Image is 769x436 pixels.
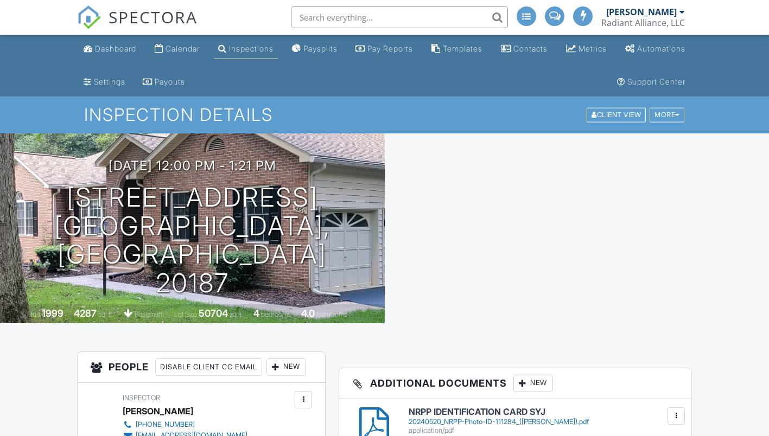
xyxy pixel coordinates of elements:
div: Dashboard [95,44,136,53]
a: Automations (Basic) [621,39,690,59]
div: Disable Client CC Email [155,358,262,376]
div: Inspections [229,44,274,53]
a: NRPP IDENTIFICATION CARD SYJ 20240520_NRPP-Photo-ID-111284_([PERSON_NAME]).pdf application/pdf [409,407,678,435]
div: Calendar [166,44,200,53]
span: Built [28,310,40,318]
div: Metrics [579,44,607,53]
div: 1999 [42,307,63,319]
a: Dashboard [79,39,141,59]
div: [PERSON_NAME] [123,403,193,419]
h1: [STREET_ADDRESS] [GEOGRAPHIC_DATA], [GEOGRAPHIC_DATA] 20187 [17,183,367,298]
a: Support Center [613,72,690,92]
input: Search everything... [291,7,508,28]
div: 20240520_NRPP-Photo-ID-111284_([PERSON_NAME]).pdf [409,418,678,426]
div: Settings [94,77,125,86]
a: Paysplits [288,39,342,59]
span: bathrooms [316,310,347,318]
div: Client View [587,108,646,123]
span: basement [135,310,164,318]
div: Contacts [513,44,548,53]
span: Inspector [123,394,160,402]
div: Paysplits [303,44,338,53]
a: SPECTORA [77,15,198,37]
div: Payouts [155,77,185,86]
div: 4287 [74,307,97,319]
div: New [266,358,306,376]
div: application/pdf [409,426,678,435]
h1: Inspection Details [84,105,685,124]
div: New [513,375,553,392]
a: Contacts [497,39,552,59]
span: bedrooms [261,310,291,318]
a: Settings [79,72,130,92]
div: Automations [637,44,685,53]
span: sq. ft. [98,310,113,318]
img: The Best Home Inspection Software - Spectora [77,5,101,29]
div: More [650,108,684,123]
h3: People [78,352,325,383]
div: 4.0 [301,307,315,319]
div: [PHONE_NUMBER] [136,420,195,429]
h6: NRPP IDENTIFICATION CARD SYJ [409,407,678,417]
a: Payouts [138,72,189,92]
a: Metrics [562,39,611,59]
a: Client View [586,110,649,118]
div: Templates [443,44,482,53]
span: SPECTORA [109,5,198,28]
a: [PHONE_NUMBER] [123,419,247,430]
div: 4 [253,307,259,319]
div: Support Center [627,77,685,86]
div: 50704 [199,307,228,319]
div: Radiant Alliance, LLC [601,17,685,28]
h3: [DATE] 12:00 pm - 1:21 pm [109,158,276,173]
span: sq.ft. [230,310,243,318]
span: Lot Size [174,310,197,318]
h3: Additional Documents [339,368,691,399]
a: Pay Reports [351,39,417,59]
a: Templates [427,39,487,59]
a: Inspections [214,39,278,59]
div: Pay Reports [367,44,413,53]
div: [PERSON_NAME] [606,7,677,17]
a: Calendar [150,39,204,59]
